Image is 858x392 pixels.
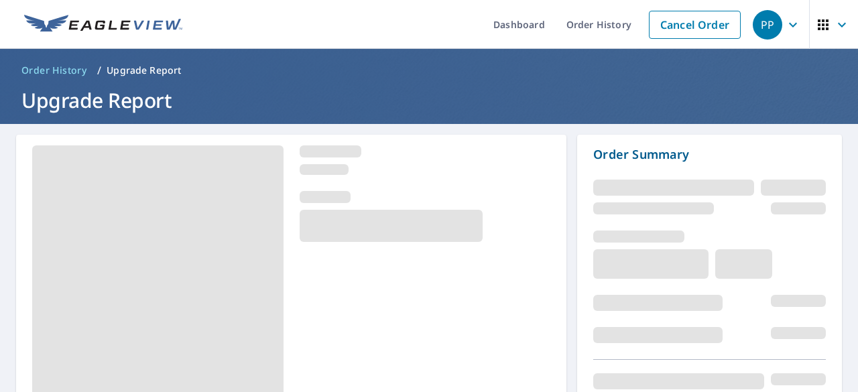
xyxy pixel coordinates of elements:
nav: breadcrumb [16,60,842,81]
p: Upgrade Report [107,64,181,77]
div: PP [753,10,782,40]
li: / [97,62,101,78]
a: Order History [16,60,92,81]
h1: Upgrade Report [16,86,842,114]
p: Order Summary [593,145,826,164]
img: EV Logo [24,15,182,35]
span: Order History [21,64,86,77]
a: Cancel Order [649,11,741,39]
